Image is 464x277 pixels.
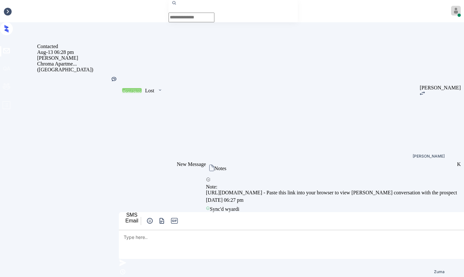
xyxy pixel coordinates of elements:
[119,259,127,267] img: icon-zuma
[146,217,154,225] img: icon-zuma
[37,61,119,73] div: Chroma Apartme... ([GEOGRAPHIC_DATA])
[206,205,457,214] div: Sync'd w yardi
[119,268,127,276] img: icon-zuma
[206,177,211,182] img: icon-zuma
[122,88,141,93] div: Contacted
[177,161,206,167] span: New Message
[206,196,457,205] div: [DATE] 06:27 pm
[37,49,119,55] div: Aug-13 06:28 pm
[158,87,162,93] img: icon-zuma
[158,217,167,225] button: icon-zuma
[3,8,15,14] div: Inbox
[420,91,425,95] img: icon-zuma
[413,154,445,158] div: [PERSON_NAME]
[214,166,226,171] div: Notes
[111,76,117,82] img: Kelsey was silent
[206,184,457,190] div: Note:
[457,161,461,167] div: K
[111,76,117,83] div: Kelsey was silent
[2,101,11,112] span: profile
[125,212,138,218] div: SMS
[125,218,138,224] div: Email
[145,88,154,94] div: Lost
[206,190,457,196] div: [URL][DOMAIN_NAME] - Paste this link into your browser to view [PERSON_NAME] conversation with th...
[37,44,119,49] div: Contacted
[145,217,154,225] button: icon-zuma
[37,55,119,61] div: [PERSON_NAME]
[158,217,166,225] img: icon-zuma
[209,165,214,171] img: icon-zuma
[451,6,461,15] img: avatar
[420,85,461,91] div: [PERSON_NAME]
